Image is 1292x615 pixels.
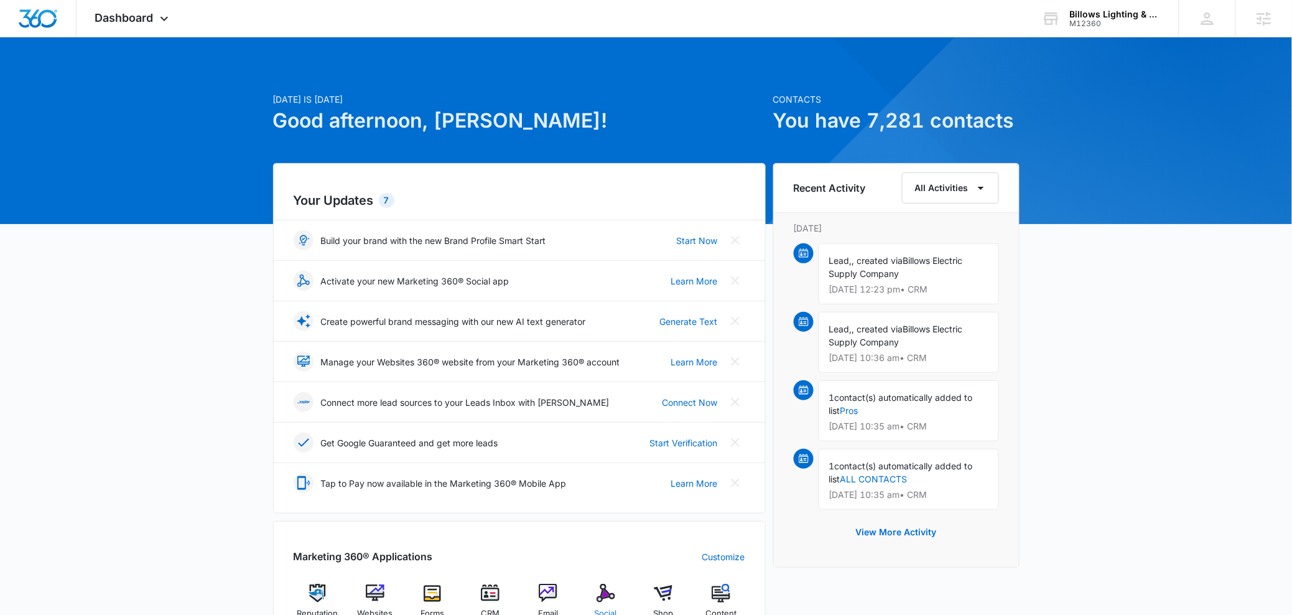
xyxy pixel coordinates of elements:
[660,315,718,328] a: Generate Text
[829,422,988,431] p: [DATE] 10:35 am • CRM
[321,355,620,369] p: Manage your Websites 360® website from your Marketing 360® account
[321,275,509,288] p: Activate your new Marketing 360® Social app
[273,106,766,136] h1: Good afternoon, [PERSON_NAME]!
[321,234,546,247] p: Build your brand with the new Brand Profile Smart Start
[650,436,718,449] a: Start Verification
[840,405,858,416] a: Pros
[321,477,567,490] p: Tap to Pay now available in the Marketing 360® Mobile App
[852,255,903,266] span: , created via
[95,11,154,24] span: Dashboard
[844,517,949,547] button: View More Activity
[773,106,1020,136] h1: You have 7,281 contacts
[725,271,745,291] button: Close
[273,93,766,106] p: [DATE] is [DATE]
[794,181,866,195] h6: Recent Activity
[671,477,718,490] a: Learn More
[294,191,745,210] h2: Your Updates
[725,473,745,493] button: Close
[321,396,610,409] p: Connect more lead sources to your Leads Inbox with [PERSON_NAME]
[794,222,999,235] p: [DATE]
[1070,19,1161,28] div: account id
[829,285,988,294] p: [DATE] 12:23 pm • CRM
[829,354,988,362] p: [DATE] 10:36 am • CRM
[829,392,835,403] span: 1
[725,311,745,331] button: Close
[671,275,718,288] a: Learn More
[671,355,718,369] a: Learn More
[829,461,835,471] span: 1
[321,436,498,449] p: Get Google Guaranteed and get more leads
[725,230,745,250] button: Close
[852,324,903,334] span: , created via
[725,433,745,453] button: Close
[902,172,999,204] button: All Activities
[379,193,394,208] div: 7
[702,550,745,563] a: Customize
[1070,9,1161,19] div: account name
[829,392,973,416] span: contact(s) automatically added to list
[725,352,745,372] button: Close
[725,392,745,412] button: Close
[840,474,908,484] a: ALL CONTACTS
[773,93,1020,106] p: Contacts
[829,324,852,334] span: Lead,
[829,255,852,266] span: Lead,
[294,549,433,564] h2: Marketing 360® Applications
[829,461,973,484] span: contact(s) automatically added to list
[677,234,718,247] a: Start Now
[321,315,586,328] p: Create powerful brand messaging with our new AI text generator
[662,396,718,409] a: Connect Now
[829,491,988,499] p: [DATE] 10:35 am • CRM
